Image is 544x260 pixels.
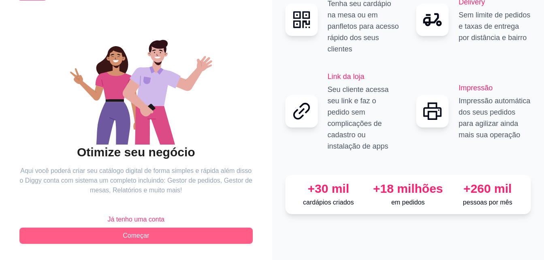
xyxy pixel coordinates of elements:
p: em pedidos [371,198,445,207]
h2: Impressão [459,82,531,94]
article: Aqui você poderá criar seu catálogo digital de forma simples e rápida além disso o Diggy conta co... [19,166,253,195]
p: pessoas por mês [451,198,525,207]
span: Começar [123,231,149,241]
div: animation [19,23,253,145]
h2: Otimize seu negócio [19,145,253,160]
button: Já tenho uma conta [19,211,253,228]
div: +260 mil [451,181,525,196]
h2: Link da loja [328,71,400,82]
button: Começar [19,228,253,244]
p: Sem limite de pedidos e taxas de entrega por distância e bairro [459,9,531,43]
p: Impressão automática dos seus pedidos para agilizar ainda mais sua operação [459,95,531,141]
span: Já tenho uma conta [107,215,164,224]
div: +30 mil [292,181,365,196]
p: Seu cliente acessa seu link e faz o pedido sem complicações de cadastro ou instalação de apps [328,84,400,152]
div: +18 milhões [371,181,445,196]
p: cardápios criados [292,198,365,207]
